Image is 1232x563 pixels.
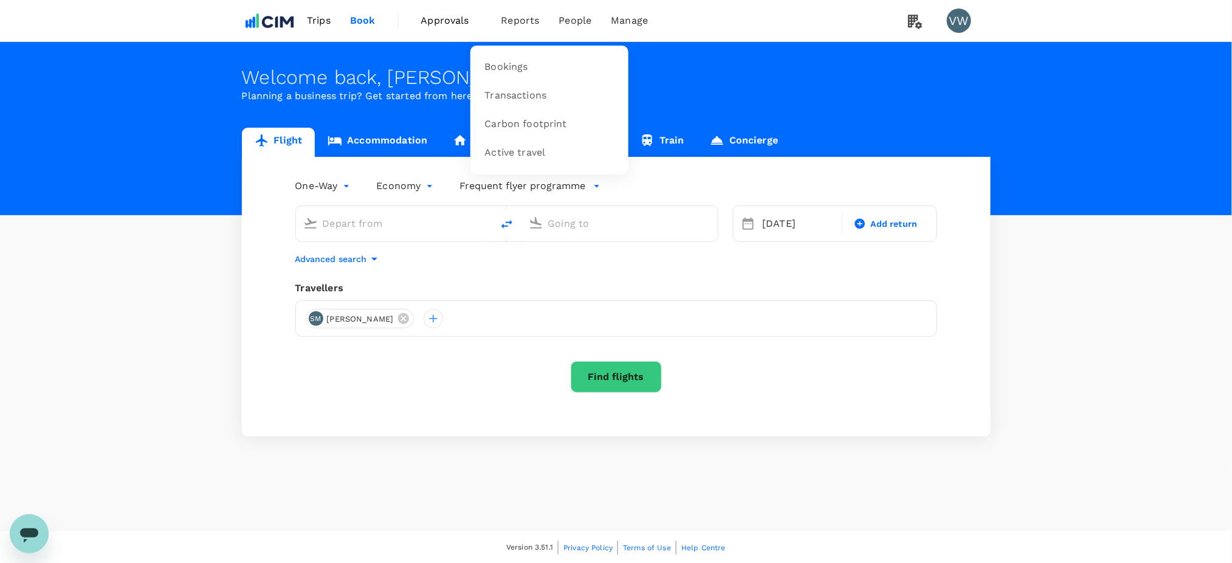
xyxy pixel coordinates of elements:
a: Transactions [478,81,621,110]
div: VW [947,9,971,33]
button: delete [492,210,521,239]
button: Find flights [571,361,662,393]
p: Planning a business trip? Get started from here. [242,89,991,103]
div: One-Way [295,176,353,196]
div: Travellers [295,281,937,295]
div: SM [309,311,323,326]
span: Bookings [485,60,528,74]
span: Terms of Use [623,544,671,552]
span: Privacy Policy [563,544,613,552]
span: People [559,13,592,28]
button: Open [484,222,486,224]
iframe: Button to launch messaging window [10,514,49,553]
span: Active travel [485,146,546,160]
div: Economy [377,176,436,196]
a: Long stay [440,128,533,157]
a: Help Centre [681,541,726,554]
span: Reports [501,13,540,28]
p: Frequent flyer programme [460,179,586,193]
span: Approvals [421,13,482,28]
input: Going to [548,214,692,233]
a: Bookings [478,53,621,81]
a: Privacy Policy [563,541,613,554]
button: Frequent flyer programme [460,179,601,193]
a: Concierge [697,128,791,157]
a: Train [627,128,697,157]
button: Advanced search [295,252,382,266]
a: Carbon footprint [478,110,621,139]
input: Depart from [323,214,467,233]
p: Advanced search [295,253,367,265]
div: SM[PERSON_NAME] [306,309,415,328]
button: Open [709,222,712,224]
div: [DATE] [758,212,840,236]
a: Flight [242,128,315,157]
span: Help Centre [681,544,726,552]
span: Book [350,13,376,28]
div: Welcome back , [PERSON_NAME] . [242,66,991,89]
a: Terms of Use [623,541,671,554]
span: Transactions [485,89,547,103]
span: Manage [611,13,648,28]
a: Active travel [478,139,621,167]
span: Trips [307,13,331,28]
a: Accommodation [315,128,440,157]
span: Add return [871,218,918,230]
span: Carbon footprint [485,117,567,131]
span: Version 3.51.1 [506,542,553,554]
img: CIM ENVIRONMENTAL PTY LTD [242,7,298,34]
span: [PERSON_NAME] [320,313,401,325]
